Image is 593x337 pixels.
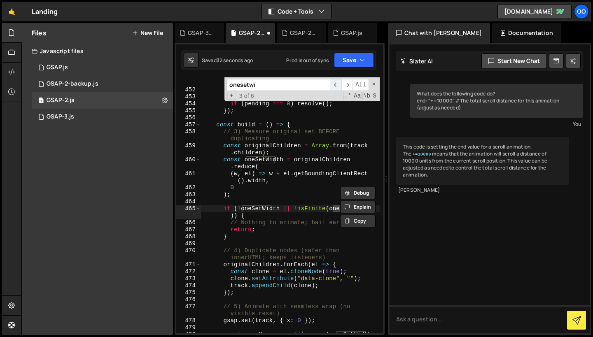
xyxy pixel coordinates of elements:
button: New File [132,30,163,36]
span: ​ [341,79,353,91]
div: 466 [176,219,201,226]
button: Copy [340,215,376,227]
div: 476 [176,296,201,303]
div: 469 [176,240,201,247]
div: 15183/42435.js [32,76,173,92]
span: CaseSensitive Search [353,92,362,100]
h2: Files [32,28,47,37]
div: Saved [202,57,253,64]
input: Search for [226,79,330,91]
div: GSAP.js [47,64,68,71]
div: 32 seconds ago [217,57,253,64]
div: GSAP-2-backup.js [290,29,316,37]
div: 457 [176,121,201,128]
div: 468 [176,233,201,240]
div: 473 [176,275,201,282]
span: Toggle Replace mode [227,92,236,100]
div: 463 [176,191,201,198]
div: 471 [176,261,201,268]
div: 467 [176,226,201,233]
div: 458 [176,128,201,142]
span: ​ [330,79,341,91]
div: 461 [176,170,201,184]
div: 456 [176,114,201,121]
div: 455 [176,107,201,114]
div: Javascript files [22,43,173,59]
a: 🤙 [2,2,22,21]
div: GSAP-3.js [188,29,214,37]
button: Explain [340,201,376,213]
code: +=10000 [411,151,432,157]
div: 478 [176,317,201,324]
span: 3 of 6 [236,93,257,100]
span: Alt-Enter [353,79,369,91]
span: 1 [39,98,44,105]
div: [PERSON_NAME] [398,187,567,194]
div: 454 [176,100,201,107]
div: 477 [176,303,201,317]
div: 479 [176,324,201,331]
div: 15183/41658.js [32,109,173,125]
div: 474 [176,282,201,289]
div: Chat with [PERSON_NAME] [388,23,490,43]
span: RegExp Search [343,92,352,100]
div: 460 [176,156,201,170]
div: 472 [176,268,201,275]
div: 452 [176,86,201,93]
div: 475 [176,289,201,296]
div: GSAP-2-backup.js [47,80,98,88]
span: Whole Word Search [362,92,371,100]
div: 465 [176,205,201,219]
div: What does the following code do? end: "+=10000", // The total scroll distance for this animation ... [410,84,583,118]
div: 451 [176,72,201,86]
div: GSAP.js [341,29,362,37]
div: 453 [176,93,201,100]
span: Search In Selection [372,92,377,100]
div: GSAP-2.js [239,29,265,37]
a: [DOMAIN_NAME] [497,4,572,19]
div: Documentation [492,23,561,43]
div: 15183/39805.js [32,59,173,76]
button: Debug [340,187,376,199]
div: GSAP-3.js [47,113,74,121]
div: 15183/40971.js [32,92,173,109]
div: 464 [176,198,201,205]
div: This code is setting the end value for a scroll animation. The means that the animation will scro... [396,137,569,185]
div: 459 [176,142,201,156]
div: New File [384,29,418,37]
h2: Slater AI [400,57,433,65]
button: Code + Tools [262,4,331,19]
div: 462 [176,184,201,191]
div: GSAP-2.js [47,97,75,104]
button: Save [334,53,374,67]
div: 470 [176,247,201,261]
div: Prod is out of sync [286,57,329,64]
div: Landing [32,7,58,16]
div: You [412,120,581,128]
button: Start new chat [481,53,547,68]
a: OO [574,4,589,19]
